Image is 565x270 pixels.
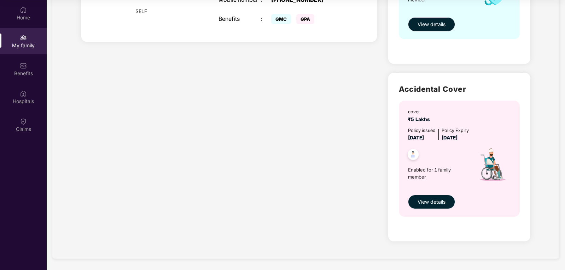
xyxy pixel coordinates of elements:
[408,195,455,209] button: View details
[20,118,27,125] img: svg+xml;base64,PHN2ZyBpZD0iQ2xhaW0iIHhtbG5zPSJodHRwOi8vd3d3LnczLm9yZy8yMDAwL3N2ZyIgd2lkdGg9IjIwIi...
[408,127,436,134] div: Policy issued
[442,127,469,134] div: Policy Expiry
[408,17,455,31] button: View details
[219,16,261,22] div: Benefits
[408,135,424,140] span: [DATE]
[418,20,445,28] span: View details
[399,83,520,95] h2: Accidental Cover
[20,6,27,13] img: svg+xml;base64,PHN2ZyBpZD0iSG9tZSIgeG1sbnM9Imh0dHA6Ly93d3cudzMub3JnLzIwMDAvc3ZnIiB3aWR0aD0iMjAiIG...
[20,62,27,69] img: svg+xml;base64,PHN2ZyBpZD0iQmVuZWZpdHMiIHhtbG5zPSJodHRwOi8vd3d3LnczLm9yZy8yMDAwL3N2ZyIgd2lkdGg9Ij...
[261,16,272,22] div: :
[442,135,458,140] span: [DATE]
[271,14,291,24] span: GMC
[20,34,27,41] img: svg+xml;base64,PHN2ZyB3aWR0aD0iMjAiIGhlaWdodD0iMjAiIHZpZXdCb3g9IjAgMCAyMCAyMCIgZmlsbD0ibm9uZSIgeG...
[408,108,433,115] div: cover
[296,14,314,24] span: GPA
[408,116,433,122] span: ₹5 Lakhs
[469,142,515,191] img: icon
[418,198,445,206] span: View details
[20,90,27,97] img: svg+xml;base64,PHN2ZyBpZD0iSG9zcGl0YWxzIiB4bWxucz0iaHR0cDovL3d3dy53My5vcmcvMjAwMC9zdmciIHdpZHRoPS...
[404,147,422,164] img: svg+xml;base64,PHN2ZyB4bWxucz0iaHR0cDovL3d3dy53My5vcmcvMjAwMC9zdmciIHdpZHRoPSI0OC45NDMiIGhlaWdodD...
[135,7,147,15] span: SELF
[408,166,469,181] span: Enabled for 1 family member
